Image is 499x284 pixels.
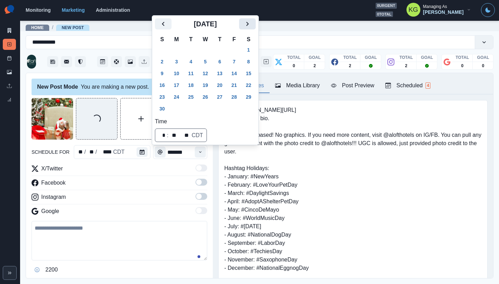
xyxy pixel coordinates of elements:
[155,147,166,158] button: Time
[227,68,241,79] button: Friday, November 14, 2025
[172,20,239,28] h2: [DATE]
[27,55,36,69] img: 109844765501564
[157,131,158,140] div: ⁦
[191,131,204,140] div: time zone
[41,207,59,215] p: Google
[62,7,85,13] a: Marketing
[242,91,255,103] button: Saturday, November 29, 2025
[227,56,241,67] button: Friday, November 7, 2025
[409,1,418,18] div: Katrina Gallardo
[405,63,408,69] p: 2
[184,68,198,79] button: Tuesday, November 11, 2025
[41,179,65,187] p: Facebook
[212,35,227,44] th: T
[155,117,252,126] label: Time
[423,9,464,15] div: [PERSON_NAME]
[481,3,495,17] button: Toggle Mode
[213,56,227,67] button: Thursday, November 6, 2025
[52,24,53,31] span: /
[3,39,16,50] a: New Post
[3,66,16,78] a: Media Library
[213,68,227,79] button: Thursday, November 13, 2025
[155,56,169,67] button: Sunday, November 2, 2025
[421,54,433,61] p: GOAL
[139,56,150,67] button: Uploads
[155,18,256,142] div: schedule for schedule for
[84,148,86,156] div: /
[184,80,198,91] button: Tuesday, November 18, 2025
[97,56,108,67] button: Post Schedule
[376,11,393,17] span: 0 total
[477,54,489,61] p: GOAL
[3,25,16,36] a: Marketing Summary
[287,54,301,61] p: TOTAL
[121,98,161,139] button: Upload Media
[343,54,357,61] p: TOTAL
[155,35,256,115] table: November 2025
[74,145,151,159] div: schedule for
[87,148,95,156] div: schedule for
[41,193,66,201] p: Instagram
[242,80,255,91] button: Saturday, November 22, 2025
[44,130,52,138] button: Remove
[155,18,256,115] div: November 2025
[62,25,84,30] a: New Post
[155,68,169,79] button: Sunday, November 9, 2025
[3,266,17,280] button: Expand
[482,63,484,69] p: 0
[31,25,44,30] a: Home
[242,68,255,79] button: Saturday, November 15, 2025
[76,148,84,156] div: schedule for
[213,80,227,91] button: Thursday, November 20, 2025
[184,35,198,44] th: T
[95,148,97,156] div: /
[26,24,89,31] nav: breadcrumb
[198,35,213,44] th: W
[227,35,242,44] th: F
[169,35,184,44] th: M
[155,91,169,103] button: Sunday, November 23, 2025
[400,54,413,61] p: TOTAL
[309,54,321,61] p: GOAL
[45,266,58,274] p: 2200
[213,91,227,103] button: Thursday, November 27, 2025
[3,94,16,105] a: Review Summary
[75,56,86,67] button: Reviews
[26,7,51,13] a: Monitoring
[61,56,72,67] button: Messages
[426,82,431,89] span: 4
[32,79,207,95] div: You are making a new post.
[47,56,58,67] a: Stream
[63,130,72,138] button: Edit Media
[385,81,430,90] div: Scheduled
[376,3,397,9] span: 0 urgent
[461,63,464,69] p: 0
[169,131,177,140] div: minute
[76,148,125,156] div: Date
[365,54,377,61] p: GOAL
[32,149,70,156] label: schedule for
[111,56,122,67] button: Content Pool
[155,35,169,44] th: S
[199,91,212,103] button: Wednesday, November 26, 2025
[180,131,190,140] div: AM/PM
[423,4,447,9] div: Managing As
[170,56,184,67] button: Monday, November 3, 2025
[3,53,16,64] a: Post Schedule
[155,103,169,114] button: Sunday, November 30, 2025
[166,131,169,140] div: :
[314,63,316,69] p: 2
[32,98,73,140] img: xbqwpim74ngs2hxrgln1
[125,56,136,67] button: Media Library
[261,56,272,67] button: Create New Post
[155,80,169,91] button: Sunday, November 16, 2025
[170,91,184,103] button: Monday, November 24, 2025
[349,63,351,69] p: 2
[242,44,255,55] button: Saturday, November 1, 2025
[98,148,113,156] div: schedule for
[241,35,256,44] th: S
